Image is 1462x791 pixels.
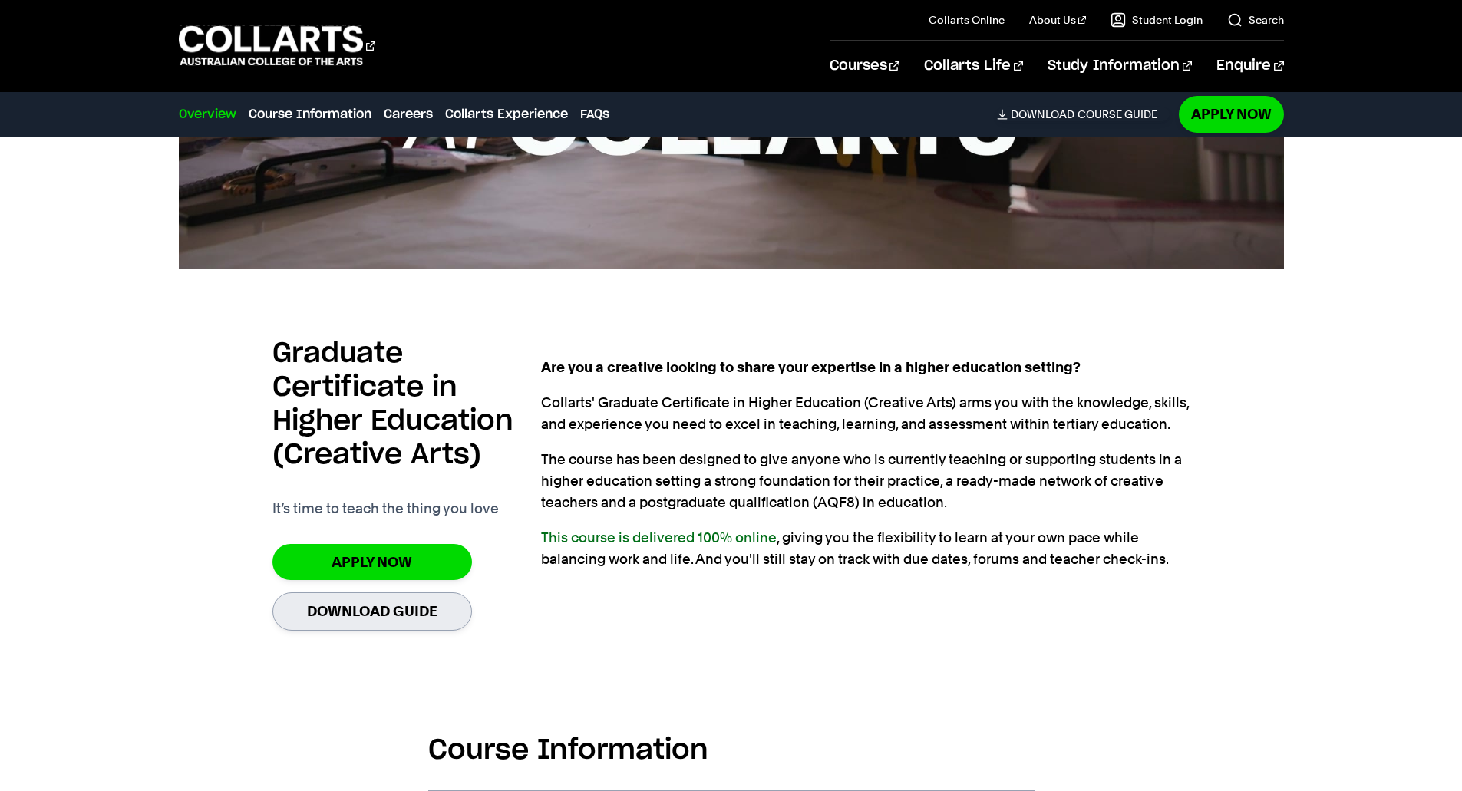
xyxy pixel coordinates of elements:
[1227,12,1284,28] a: Search
[1029,12,1086,28] a: About Us
[929,12,1005,28] a: Collarts Online
[272,592,472,630] a: Download Guide
[179,105,236,124] a: Overview
[272,498,499,519] p: It’s time to teach the thing you love
[541,359,1081,375] strong: Are you a creative looking to share your expertise in a higher education setting?
[249,105,371,124] a: Course Information
[272,544,472,580] a: Apply Now
[830,41,899,91] a: Courses
[580,105,609,124] a: FAQs
[1048,41,1192,91] a: Study Information
[1011,107,1074,121] span: Download
[1216,41,1283,91] a: Enquire
[997,107,1170,121] a: DownloadCourse Guide
[179,24,375,68] div: Go to homepage
[541,392,1190,435] p: Collarts' Graduate Certificate in Higher Education (Creative Arts) arms you with the knowledge, s...
[1111,12,1203,28] a: Student Login
[1179,96,1284,132] a: Apply Now
[541,529,777,545] a: This course is delivered 100% online
[541,527,1190,570] p: , giving you the flexibility to learn at your own pace while balancing work and life. And you'll ...
[428,733,1035,767] h2: Course Information
[924,41,1023,91] a: Collarts Life
[384,105,433,124] a: Careers
[541,449,1190,513] p: The course has been designed to give anyone who is currently teaching or supporting students in a...
[445,105,568,124] a: Collarts Experience
[272,337,541,472] h2: Graduate Certificate in Higher Education (Creative Arts)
